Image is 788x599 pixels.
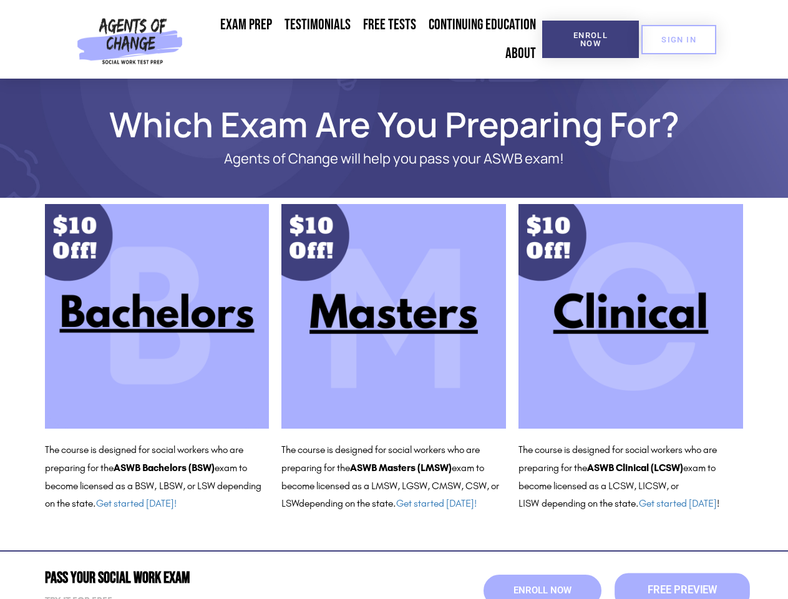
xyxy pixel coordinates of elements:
[114,462,215,474] b: ASWB Bachelors (BSW)
[562,31,619,47] span: Enroll Now
[96,497,177,509] a: Get started [DATE]!
[45,441,270,513] p: The course is designed for social workers who are preparing for the exam to become licensed as a ...
[278,11,357,39] a: Testimonials
[39,110,750,139] h1: Which Exam Are You Preparing For?
[45,570,388,586] h2: Pass Your Social Work Exam
[396,497,477,509] a: Get started [DATE]!
[641,25,716,54] a: SIGN IN
[647,585,716,596] span: Free Preview
[542,497,636,509] span: depending on the state
[518,441,743,513] p: The course is designed for social workers who are preparing for the exam to become licensed as a ...
[636,497,719,509] span: . !
[281,441,506,513] p: The course is designed for social workers who are preparing for the exam to become licensed as a ...
[587,462,683,474] b: ASWB Clinical (LCSW)
[299,497,477,509] span: depending on the state.
[214,11,278,39] a: Exam Prep
[422,11,542,39] a: Continuing Education
[188,11,542,68] nav: Menu
[89,151,700,167] p: Agents of Change will help you pass your ASWB exam!
[350,462,452,474] b: ASWB Masters (LMSW)
[639,497,717,509] a: Get started [DATE]
[513,586,572,595] span: Enroll Now
[661,36,696,44] span: SIGN IN
[499,39,542,68] a: About
[542,21,639,58] a: Enroll Now
[357,11,422,39] a: Free Tests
